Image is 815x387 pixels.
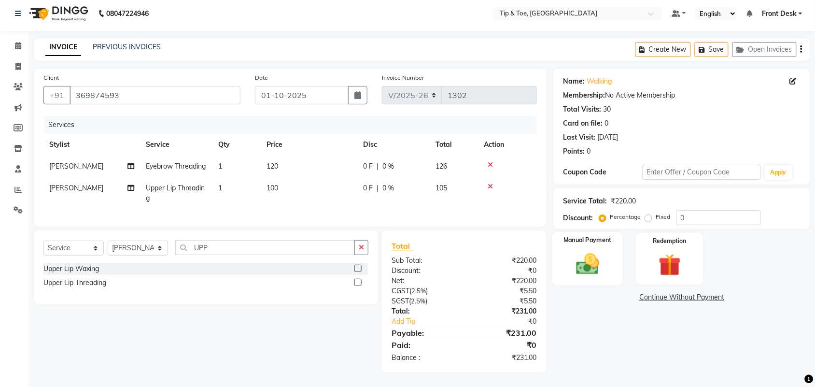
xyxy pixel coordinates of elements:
div: Paid: [384,339,464,351]
span: 100 [267,184,278,192]
div: Upper Lip Threading [43,278,106,288]
div: Upper Lip Waxing [43,264,99,274]
span: 0 F [363,183,373,193]
th: Total [430,134,478,156]
div: ₹0 [464,266,544,276]
label: Date [255,73,268,82]
span: 2.5% [411,287,426,295]
span: SGST [392,297,409,305]
th: Disc [357,134,430,156]
button: Create New [635,42,691,57]
div: No Active Membership [563,90,801,100]
span: 1 [218,162,222,171]
span: 1 [218,184,222,192]
div: Payable: [384,327,464,339]
div: ( ) [384,296,464,306]
a: Continue Without Payment [556,292,808,302]
div: Net: [384,276,464,286]
button: Apply [765,165,792,180]
span: 120 [267,162,278,171]
div: Total Visits: [563,104,602,115]
div: 0 [587,146,591,157]
div: ₹0 [478,316,544,327]
div: ( ) [384,286,464,296]
img: _gift.svg [652,251,688,279]
span: [PERSON_NAME] [49,184,103,192]
th: Price [261,134,357,156]
div: [DATE] [598,132,618,143]
th: Action [478,134,537,156]
span: Eyebrow Threading [146,162,206,171]
div: Total: [384,306,464,316]
div: Service Total: [563,196,607,206]
a: Add Tip [384,316,478,327]
label: Redemption [653,237,687,245]
div: Name: [563,76,585,86]
span: Upper Lip Threading [146,184,205,202]
div: Coupon Code [563,167,643,177]
div: Services [44,116,544,134]
label: Manual Payment [563,236,612,245]
a: Walking [587,76,612,86]
div: ₹5.50 [464,286,544,296]
div: ₹220.00 [464,276,544,286]
span: 0 % [382,183,394,193]
img: _cash.svg [569,251,606,277]
label: Fixed [656,213,671,221]
span: 105 [436,184,447,192]
div: Discount: [563,213,593,223]
div: Card on file: [563,118,603,129]
span: 126 [436,162,447,171]
span: | [377,183,379,193]
div: ₹231.00 [464,327,544,339]
span: 2.5% [411,297,425,305]
button: Save [695,42,729,57]
div: ₹5.50 [464,296,544,306]
a: PREVIOUS INVOICES [93,43,161,51]
input: Search or Scan [175,240,355,255]
div: Points: [563,146,585,157]
div: Last Visit: [563,132,596,143]
div: ₹220.00 [464,256,544,266]
div: ₹231.00 [464,306,544,316]
div: Balance : [384,353,464,363]
div: ₹220.00 [611,196,636,206]
th: Service [140,134,212,156]
button: +91 [43,86,70,104]
div: 0 [605,118,609,129]
span: Front Desk [762,9,797,19]
span: Total [392,241,414,251]
div: ₹0 [464,339,544,351]
label: Client [43,73,59,82]
input: Search by Name/Mobile/Email/Code [70,86,240,104]
span: 0 % [382,161,394,172]
div: Sub Total: [384,256,464,266]
input: Enter Offer / Coupon Code [643,165,761,180]
th: Qty [212,134,261,156]
button: Open Invoices [732,42,797,57]
div: Membership: [563,90,605,100]
div: 30 [604,104,611,115]
label: Invoice Number [382,73,424,82]
span: [PERSON_NAME] [49,162,103,171]
div: Discount: [384,266,464,276]
a: INVOICE [45,39,81,56]
span: CGST [392,287,409,295]
div: ₹231.00 [464,353,544,363]
th: Stylist [43,134,140,156]
span: 0 F [363,161,373,172]
span: | [377,161,379,172]
label: Percentage [610,213,641,221]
